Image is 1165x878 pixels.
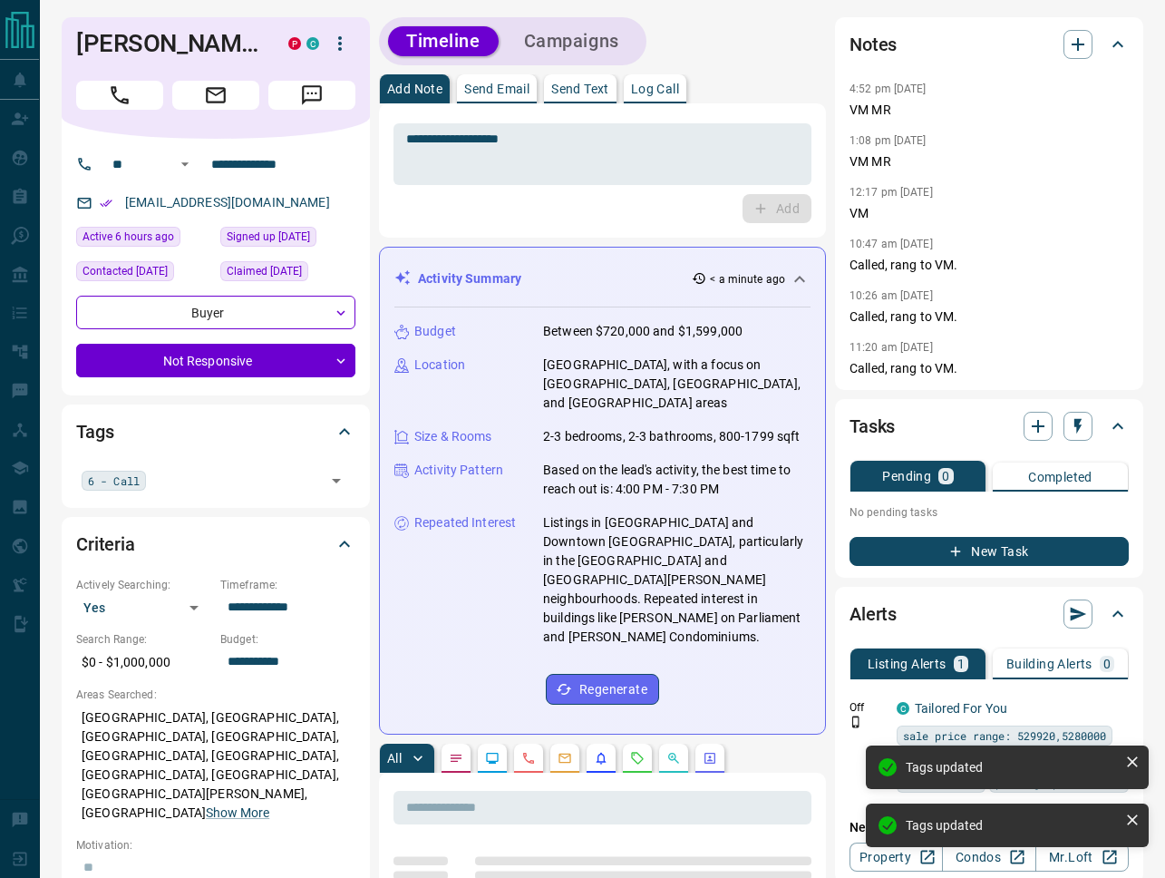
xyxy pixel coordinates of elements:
p: 0 [942,470,949,483]
p: 10:47 am [DATE] [849,238,933,250]
svg: Calls [521,751,536,766]
div: Buyer [76,296,355,329]
button: Regenerate [546,674,659,705]
div: Wed Mar 20 2024 [220,227,355,252]
svg: Notes [449,751,463,766]
h2: Tasks [849,412,895,441]
p: [GEOGRAPHIC_DATA], with a focus on [GEOGRAPHIC_DATA], [GEOGRAPHIC_DATA], and [GEOGRAPHIC_DATA] areas [543,356,811,413]
span: sale price range: 529920,5280000 [903,727,1106,745]
a: [EMAIL_ADDRESS][DOMAIN_NAME] [125,195,330,210]
p: Activity Summary [418,269,521,288]
p: Timeframe: [220,577,355,593]
button: Show More [206,804,269,823]
p: 10:26 am [DATE] [849,289,933,302]
svg: Agent Actions [703,751,717,766]
svg: Opportunities [666,751,681,766]
p: Listings in [GEOGRAPHIC_DATA] and Downtown [GEOGRAPHIC_DATA], particularly in the [GEOGRAPHIC_DAT... [543,513,811,647]
span: Signed up [DATE] [227,228,310,246]
svg: Lead Browsing Activity [485,751,500,766]
div: Fri Mar 21 2025 [76,261,211,287]
div: condos.ca [306,37,319,50]
p: Completed [1028,471,1092,483]
p: Based on the lead's activity, the best time to reach out is: 4:00 PM - 7:30 PM [543,461,811,499]
p: Off [849,699,886,716]
span: Claimed [DATE] [227,262,302,280]
a: Tailored For You [915,701,1007,716]
button: New Task [849,537,1129,566]
p: Search Range: [76,631,211,648]
p: < a minute ago [710,271,785,288]
p: 12:17 pm [DATE] [849,186,933,199]
p: Repeated Interest [414,513,516,532]
p: Called, rang to VM. [849,359,1129,378]
p: No pending tasks [849,499,1129,526]
span: Message [268,81,355,110]
p: Between $720,000 and $1,599,000 [543,322,743,341]
div: Tasks [849,405,1129,448]
h1: [PERSON_NAME] [76,29,261,58]
button: Open [174,153,196,175]
p: Actively Searching: [76,577,211,593]
p: VM MR [849,101,1129,120]
span: Active 6 hours ago [83,228,174,246]
p: Areas Searched: [76,687,355,703]
p: Add Note [387,83,442,95]
h2: Notes [849,30,897,59]
p: Location [414,356,465,375]
p: Building Alerts [1006,658,1092,670]
p: 11:20 am [DATE] [849,341,933,354]
div: Mon Mar 17 2025 [220,261,355,287]
div: Tags updated [906,818,1118,833]
p: Budget [414,322,456,341]
h2: Tags [76,417,113,446]
p: Motivation: [76,837,355,854]
div: Alerts [849,592,1129,636]
p: Size & Rooms [414,427,492,446]
div: Yes [76,593,211,622]
svg: Push Notification Only [849,716,862,728]
h2: Alerts [849,600,897,629]
p: Called, rang to VM. [849,307,1129,327]
p: 2-3 bedrooms, 2-3 bathrooms, 800-1799 sqft [543,427,801,446]
p: VM [849,204,1129,223]
a: Property [849,843,943,872]
p: Log Call [631,83,679,95]
button: Campaigns [506,26,637,56]
div: Tags [76,410,355,454]
p: VM MR [849,152,1129,171]
div: Notes [849,23,1129,66]
p: All [387,752,402,765]
p: Listing Alerts [868,658,947,670]
div: Tags updated [906,760,1118,775]
span: Call [76,81,163,110]
span: Email [172,81,259,110]
h2: Criteria [76,530,135,559]
button: Timeline [388,26,499,56]
p: 1:08 pm [DATE] [849,134,927,147]
p: 4:52 pm [DATE] [849,83,927,95]
svg: Email Verified [100,197,112,210]
div: property.ca [288,37,301,50]
span: Contacted [DATE] [83,262,168,280]
p: [GEOGRAPHIC_DATA], [GEOGRAPHIC_DATA], [GEOGRAPHIC_DATA], [GEOGRAPHIC_DATA], [GEOGRAPHIC_DATA], [G... [76,703,355,828]
div: Not Responsive [76,344,355,377]
p: Budget: [220,631,355,648]
div: condos.ca [897,702,909,715]
svg: Emails [558,751,572,766]
p: Send Text [551,83,609,95]
button: Open [324,468,349,493]
p: 0 [1103,658,1111,670]
p: 1 [957,658,965,670]
svg: Requests [630,751,645,766]
p: Pending [882,470,931,483]
p: New Alert: [849,818,1129,837]
div: Activity Summary< a minute ago [394,262,811,296]
div: Mon Aug 18 2025 [76,227,211,252]
p: Called, rang to VM. [849,256,1129,275]
div: Criteria [76,522,355,566]
p: Send Email [464,83,529,95]
svg: Listing Alerts [594,751,608,766]
p: Activity Pattern [414,461,503,480]
p: $0 - $1,000,000 [76,648,211,678]
span: 6 - Call [88,472,140,490]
